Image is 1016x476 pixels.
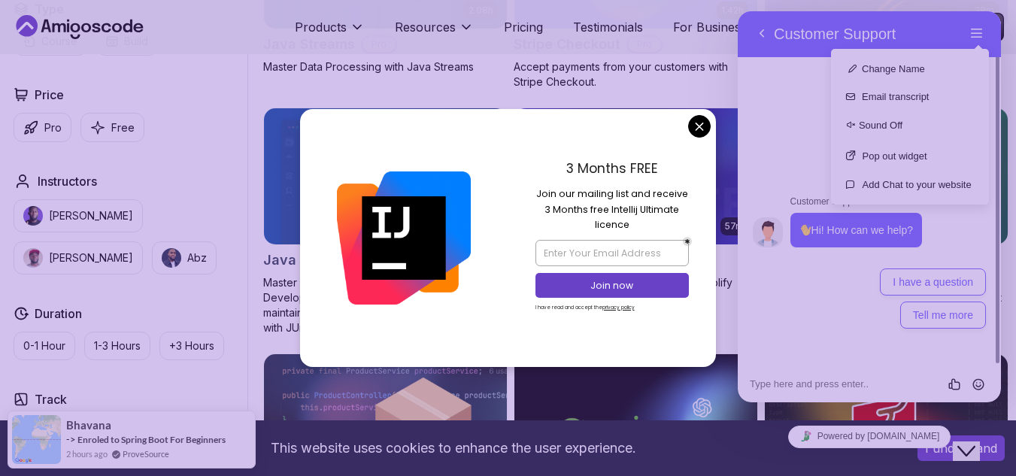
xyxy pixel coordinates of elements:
p: Products [295,18,347,36]
button: Pro [14,113,71,142]
img: provesource social proof notification image [12,415,61,464]
button: Resources [395,18,474,48]
p: Master Data Processing with Java Streams [263,59,508,74]
a: For Business [673,18,747,36]
p: 1-3 Hours [94,338,141,353]
img: instructor img [162,248,181,268]
span: 2 hours ago [66,447,108,460]
h2: Java Unit Testing and TDD [263,250,443,271]
a: Spring JDBC Template card57mSpring JDBC TemplateProLearn how to use JDBC Template to simplify dat... [514,108,758,305]
h2: Instructors [38,172,97,190]
a: ProveSource [123,447,169,460]
img: Java Unit Testing and TDD card [264,108,507,244]
a: Enroled to Spring Boot For Beginners [77,434,226,445]
p: +3 Hours [169,338,214,353]
img: instructor img [23,248,43,268]
button: 0-1 Hour [14,332,75,360]
a: Pricing [504,18,543,36]
p: 0-1 Hour [23,338,65,353]
button: Free [80,113,144,142]
p: Accept payments from your customers with Stripe Checkout. [514,59,758,89]
p: Master Java Unit Testing and Test-Driven Development (TDD) to build robust, maintainable, and bug... [263,275,508,335]
button: 1-3 Hours [84,332,150,360]
h2: Track [35,390,67,408]
img: Spring JDBC Template card [514,108,757,244]
button: instructor img[PERSON_NAME] [14,241,143,274]
p: Free [111,120,135,135]
h2: Price [35,86,64,104]
iframe: chat widget [953,416,1001,461]
a: Testimonials [573,18,643,36]
p: Pro [44,120,62,135]
h2: Duration [35,305,82,323]
p: [PERSON_NAME] [49,208,133,223]
p: Resources [395,18,456,36]
button: instructor imgAbz [152,241,217,274]
p: Abz [187,250,207,265]
p: 57m [725,220,744,232]
a: Java Unit Testing and TDD card2.75hNEWJava Unit Testing and TDDProMaster Java Unit Testing and Te... [263,108,508,335]
span: Bhavana [66,419,111,432]
button: instructor img[PERSON_NAME] [14,199,143,232]
img: instructor img [23,206,43,226]
button: +3 Hours [159,332,224,360]
iframe: chat widget [738,420,1001,453]
iframe: chat widget [738,11,1001,402]
p: [PERSON_NAME] [49,250,133,265]
div: This website uses cookies to enhance the user experience. [11,432,895,465]
button: Products [295,18,365,48]
span: -> [66,433,76,445]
